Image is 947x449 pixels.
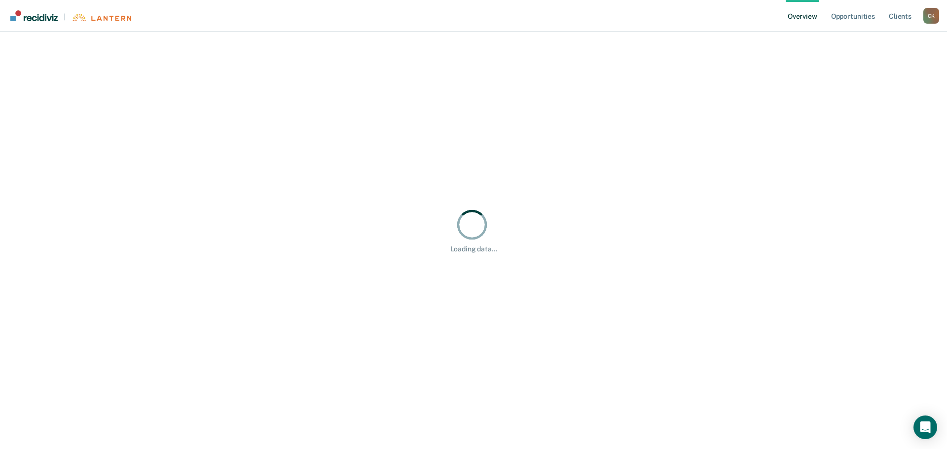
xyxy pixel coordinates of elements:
[10,10,58,21] img: Recidiviz
[58,13,72,21] span: |
[450,245,497,253] div: Loading data...
[923,8,939,24] button: Profile dropdown button
[923,8,939,24] div: C K
[913,415,937,439] div: Open Intercom Messenger
[72,14,131,21] img: Lantern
